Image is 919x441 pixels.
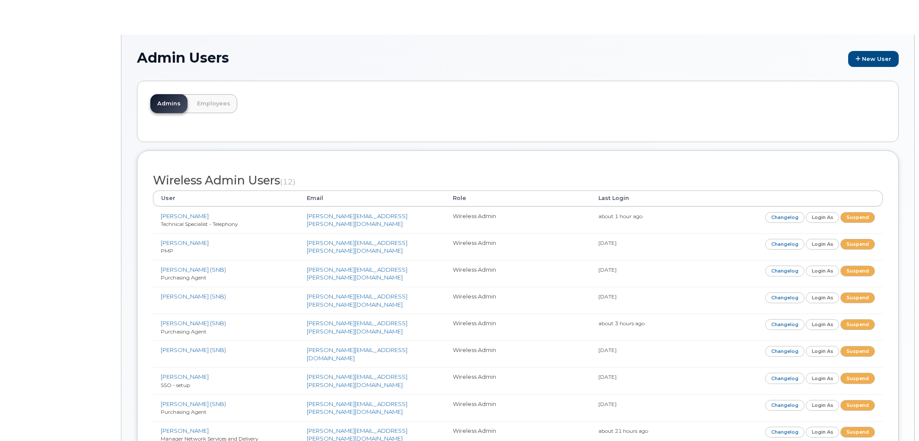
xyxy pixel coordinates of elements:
td: Wireless Admin [445,394,591,421]
a: Suspend [840,373,875,384]
th: User [153,190,299,206]
a: Login as [806,346,840,357]
small: about 3 hours ago [598,320,645,327]
a: [PERSON_NAME][EMAIL_ADDRESS][DOMAIN_NAME] [307,346,407,362]
a: Login as [806,400,840,411]
a: Login as [806,239,840,250]
a: Login as [806,373,840,384]
a: [PERSON_NAME] (SNB) [161,346,226,353]
a: Login as [806,292,840,303]
a: Admins [150,94,188,113]
td: Wireless Admin [445,260,591,287]
a: Employees [190,94,237,113]
a: Changelog [765,427,805,438]
a: [PERSON_NAME][EMAIL_ADDRESS][PERSON_NAME][DOMAIN_NAME] [307,239,407,254]
th: Email [299,190,445,206]
small: [DATE] [598,293,617,300]
a: [PERSON_NAME] [161,239,209,246]
a: [PERSON_NAME][EMAIL_ADDRESS][PERSON_NAME][DOMAIN_NAME] [307,213,407,228]
small: [DATE] [598,401,617,407]
a: Login as [806,427,840,438]
small: about 21 hours ago [598,428,648,434]
small: [DATE] [598,374,617,380]
a: [PERSON_NAME] [161,427,209,434]
td: Wireless Admin [445,314,591,340]
a: Suspend [840,292,875,303]
a: Suspend [840,239,875,250]
a: Changelog [765,346,805,357]
td: Wireless Admin [445,206,591,233]
a: Login as [806,212,840,223]
a: New User [848,51,899,67]
a: Changelog [765,373,805,384]
a: [PERSON_NAME][EMAIL_ADDRESS][PERSON_NAME][DOMAIN_NAME] [307,320,407,335]
td: Wireless Admin [445,367,591,394]
a: Login as [806,319,840,330]
a: [PERSON_NAME] (SNB) [161,320,226,327]
small: SSO - setup [161,382,190,388]
a: [PERSON_NAME] [161,373,209,380]
td: Wireless Admin [445,340,591,367]
small: Purchasing Agent [161,274,207,281]
small: PMP [161,247,173,254]
a: Changelog [765,239,805,250]
th: Last Login [591,190,737,206]
a: Login as [806,266,840,276]
a: Suspend [840,427,875,438]
a: Suspend [840,266,875,276]
small: about 1 hour ago [598,213,642,219]
a: [PERSON_NAME] [161,213,209,219]
small: [DATE] [598,347,617,353]
a: [PERSON_NAME][EMAIL_ADDRESS][PERSON_NAME][DOMAIN_NAME] [307,266,407,281]
a: Suspend [840,400,875,411]
small: Purchasing Agent [161,409,207,415]
a: Changelog [765,212,805,223]
a: [PERSON_NAME] (SNB) [161,400,226,407]
small: Purchasing Agent [161,328,207,335]
a: Suspend [840,212,875,223]
td: Wireless Admin [445,287,591,314]
a: Changelog [765,292,805,303]
small: [DATE] [598,240,617,246]
small: Technical Specialist - Telephony [161,221,238,227]
a: [PERSON_NAME][EMAIL_ADDRESS][PERSON_NAME][DOMAIN_NAME] [307,400,407,416]
a: Suspend [840,346,875,357]
a: [PERSON_NAME][EMAIL_ADDRESS][PERSON_NAME][DOMAIN_NAME] [307,293,407,308]
a: Changelog [765,400,805,411]
h1: Admin Users [137,50,899,67]
td: Wireless Admin [445,233,591,260]
a: [PERSON_NAME] (SNB) [161,266,226,273]
a: [PERSON_NAME][EMAIL_ADDRESS][PERSON_NAME][DOMAIN_NAME] [307,373,407,388]
a: [PERSON_NAME] (SNB) [161,293,226,300]
a: Suspend [840,319,875,330]
th: Role [445,190,591,206]
small: (12) [280,177,296,186]
h2: Wireless Admin Users [153,174,883,187]
small: [DATE] [598,267,617,273]
a: Changelog [765,319,805,330]
a: Changelog [765,266,805,276]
